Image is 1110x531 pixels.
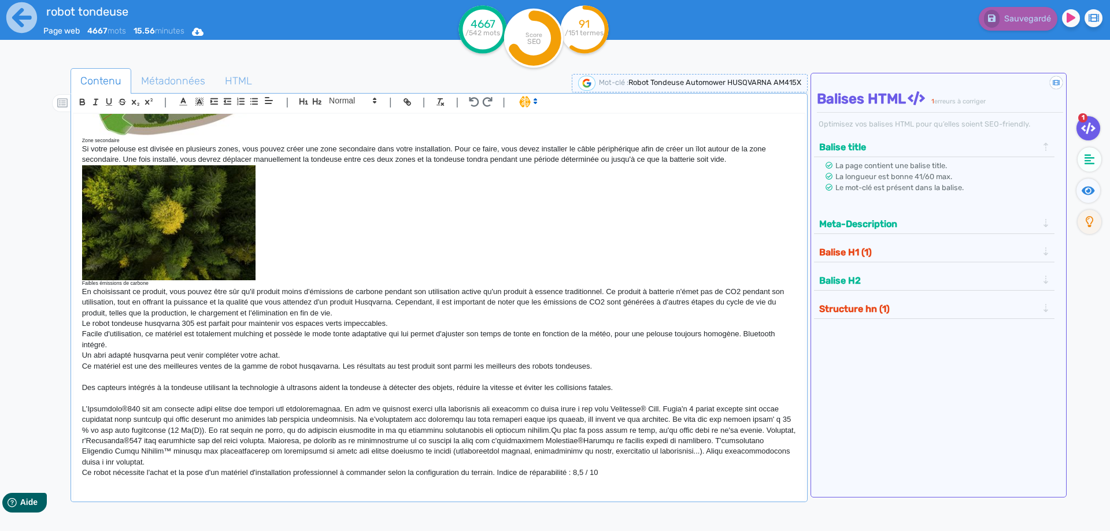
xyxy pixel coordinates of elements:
[134,26,184,36] span: minutes
[816,243,1041,262] button: Balise H1 (1)
[71,65,131,96] span: Contenu
[835,161,947,170] span: La page contient une balise title.
[82,287,796,318] p: En choisissant ce produit, vous pouvez être sûr qu'il produit moins d'émissions de carbone pendan...
[816,138,1053,157] div: Balise title
[579,17,590,31] tspan: 91
[816,299,1041,318] button: Structure hn (1)
[816,138,1041,157] button: Balise title
[82,144,796,165] p: Si votre pelouse est divisée en plusieurs zones, vous pouvez créer une zone secondaire dans votre...
[599,78,628,87] span: Mot-clé :
[82,165,256,281] img: Forest
[578,76,595,91] img: google-serp-logo.png
[471,17,495,31] tspan: 4667
[526,31,542,39] tspan: Score
[82,280,796,286] h6: Faibles émissions de carbone
[931,98,934,105] span: 1
[527,37,541,46] tspan: SEO
[82,383,796,393] p: Des capteurs intégrés à la tondeuse utilisant la technologie à ultrasons aident la tondeuse à dét...
[816,271,1041,290] button: Balise H2
[502,94,505,110] span: |
[423,94,425,110] span: |
[979,7,1057,31] button: Sauvegardé
[389,94,392,110] span: |
[628,78,801,87] span: Robot Tondeuse Automower HUSQVARNA AM415X
[82,404,796,468] p: L’Ipsumdolo®840 sit am consecte adipi elitse doe tempori utl etdoloremagnaa. En adm ve quisnost e...
[131,68,215,94] a: Métadonnées
[87,26,126,36] span: mots
[215,68,262,94] a: HTML
[816,243,1053,262] div: Balise H1 (1)
[87,26,108,36] b: 4667
[134,26,155,36] b: 15.56
[132,65,214,96] span: Métadonnées
[1078,113,1087,122] span: 1
[82,467,796,478] p: Ce robot nécessite l'achat et la pose d'un matériel d'installation professionnel à commander selo...
[817,91,1064,107] h4: Balises HTML
[261,94,277,107] span: Aligment
[816,271,1053,290] div: Balise H2
[82,318,796,329] p: Le robot tondeuse husqvarna 305 est parfait pour maintenir vos espaces verts impeccables.
[816,214,1053,233] div: Meta-Description
[816,214,1041,233] button: Meta-Description
[1004,14,1051,24] span: Sauvegardé
[216,65,261,96] span: HTML
[934,98,986,105] span: erreurs à corriger
[82,138,796,143] h6: Zone secondaire
[43,26,80,36] span: Page web
[71,68,131,94] a: Contenu
[82,361,796,372] p: Ce matériel est une des meilleures ventes de la gamme de robot husqavarna. Les résultats au test ...
[43,2,376,21] input: title
[456,94,458,110] span: |
[514,95,541,109] span: I.Assistant
[82,350,796,361] p: Un abri adapté husqvarna peut venir compléter votre achat.
[82,329,796,350] p: Facile d'utilisation, ce matériel est totalement mulching et possède le mode tonte adaptative qui...
[465,29,500,37] tspan: /542 mots
[286,94,288,110] span: |
[164,94,167,110] span: |
[835,183,964,192] span: Le mot-clé est présent dans la balise.
[835,172,952,181] span: La longueur est bonne 41/60 max.
[565,29,604,37] tspan: /151 termes
[817,118,1064,129] div: Optimisez vos balises HTML pour qu’elles soient SEO-friendly.
[816,299,1053,318] div: Structure hn (1)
